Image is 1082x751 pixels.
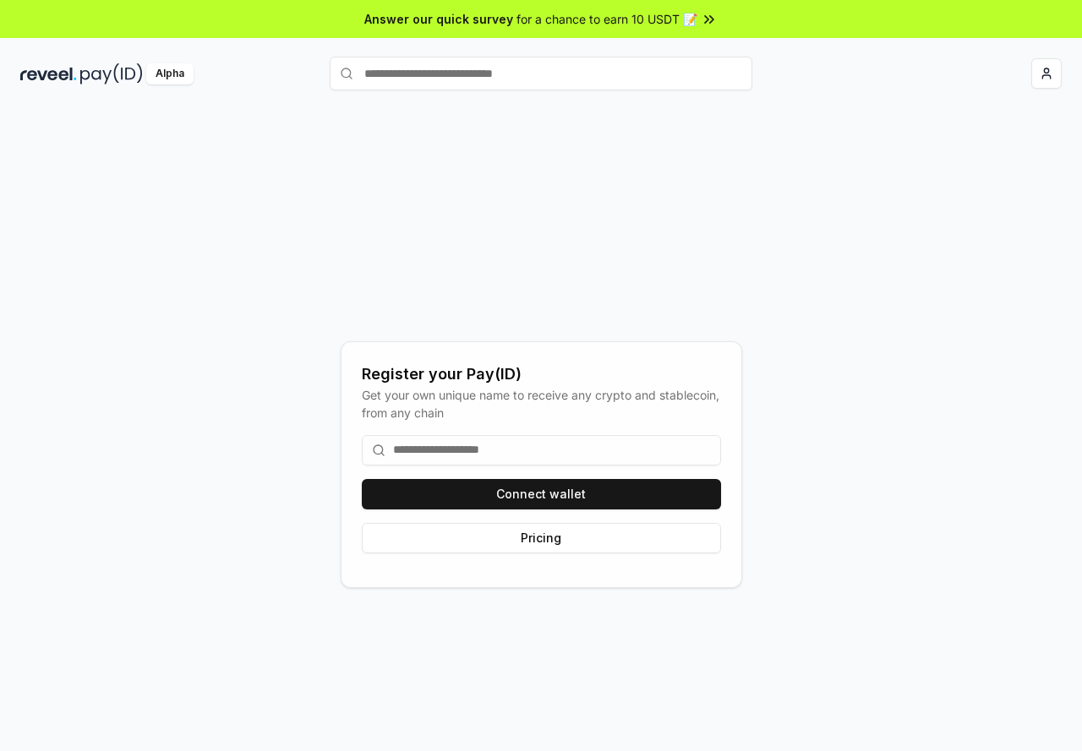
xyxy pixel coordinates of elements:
span: Answer our quick survey [364,10,513,28]
span: for a chance to earn 10 USDT 📝 [516,10,697,28]
div: Get your own unique name to receive any crypto and stablecoin, from any chain [362,386,721,422]
img: reveel_dark [20,63,77,84]
button: Connect wallet [362,479,721,509]
div: Alpha [146,63,194,84]
img: pay_id [80,63,143,84]
button: Pricing [362,523,721,553]
div: Register your Pay(ID) [362,362,721,386]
